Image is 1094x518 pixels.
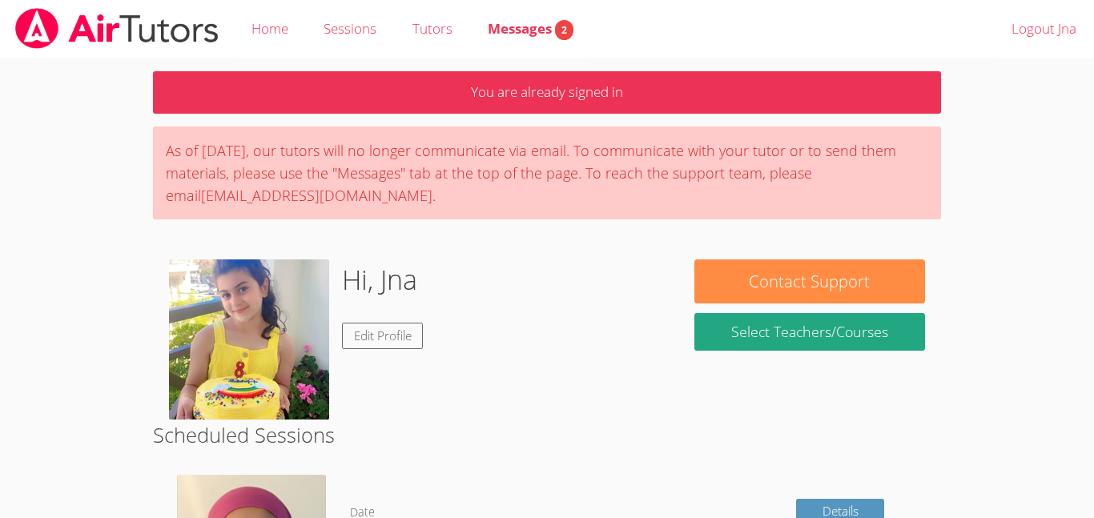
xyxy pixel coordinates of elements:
[153,420,941,450] h2: Scheduled Sessions
[694,259,925,303] button: Contact Support
[153,71,941,114] p: You are already signed in
[342,323,424,349] a: Edit Profile
[342,259,417,300] h1: Hi, Jna
[694,313,925,351] a: Select Teachers/Courses
[488,19,573,38] span: Messages
[153,126,941,219] div: As of [DATE], our tutors will no longer communicate via email. To communicate with your tutor or ...
[555,20,573,40] span: 2
[169,259,329,420] img: IMG_3962.jpeg
[14,8,220,49] img: airtutors_banner-c4298cdbf04f3fff15de1276eac7730deb9818008684d7c2e4769d2f7ddbe033.png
